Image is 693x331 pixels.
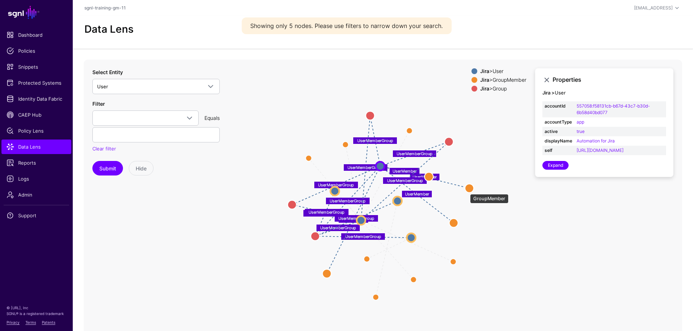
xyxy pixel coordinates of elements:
[92,100,105,108] label: Filter
[405,191,429,197] text: UserMember
[634,5,673,11] div: [EMAIL_ADDRESS]
[7,95,66,102] span: Identity Data Fabric
[1,124,71,138] a: Policy Lens
[7,311,66,316] p: SGNL® is a registered trademark
[92,146,116,152] a: Clear filter
[7,79,66,86] span: Protected Systems
[397,151,433,156] text: UserMemberGroup
[129,161,154,175] button: Hide
[7,143,66,150] span: Data Lens
[42,320,55,324] a: Patents
[92,161,123,175] button: Submit
[479,77,528,83] div: > GroupMember
[25,320,36,324] a: Terms
[1,76,71,90] a: Protected Systems
[577,103,650,115] a: 557058:f58131cb-b67d-43c7-b30d-6b58d40bd077
[7,191,66,198] span: Admin
[387,178,423,183] text: UserMemberGroup
[4,4,68,20] a: SGNL
[7,305,66,311] p: © [URL], Inc
[330,198,366,203] text: UserMemberGroup
[413,174,437,179] text: UserMember
[1,171,71,186] a: Logs
[308,210,344,215] text: UserMemberGroup
[577,138,615,144] a: Automation for Jira
[545,138,572,144] strong: displayName
[577,148,624,153] a: [URL][DOMAIN_NAME]
[542,90,555,96] strong: Jira >
[7,31,66,39] span: Dashboard
[1,187,71,202] a: Admin
[545,147,572,154] strong: self
[545,128,572,135] strong: active
[1,92,71,106] a: Identity Data Fabric
[545,119,572,125] strong: accountType
[7,320,20,324] a: Privacy
[242,17,451,34] div: Showing only 5 nodes. Please use filters to narrow down your search.
[480,85,489,92] strong: Jira
[7,111,66,118] span: CAEP Hub
[341,217,366,222] text: UserMember
[1,156,71,170] a: Reports
[347,165,383,170] text: UserMemberGroup
[470,194,509,203] div: GroupMember
[7,47,66,55] span: Policies
[542,161,569,170] a: Expand
[1,28,71,42] a: Dashboard
[7,212,66,219] span: Support
[320,225,356,230] text: UserMemberGroup
[307,211,343,216] text: UserMemberGroup
[84,23,134,36] h2: Data Lens
[7,127,66,134] span: Policy Lens
[393,168,417,173] text: UserMember
[338,215,374,221] text: UserMemberGroup
[202,114,223,122] div: Equals
[318,182,354,187] text: UserMemberGroup
[1,140,71,154] a: Data Lens
[1,108,71,122] a: CAEP Hub
[345,234,381,239] text: UserMemberGroup
[1,60,71,74] a: Snippets
[479,68,528,74] div: > User
[545,103,572,109] strong: accountId
[1,44,71,58] a: Policies
[84,5,126,11] a: sgnl-training-gm-11
[480,77,489,83] strong: Jira
[97,84,108,89] span: User
[480,68,489,74] strong: Jira
[479,86,528,92] div: > Group
[553,76,666,83] h3: Properties
[7,175,66,182] span: Logs
[92,68,123,76] label: Select Entity
[357,138,393,143] text: UserMemberGroup
[542,90,666,96] h4: User
[577,129,585,134] a: true
[7,159,66,166] span: Reports
[577,119,584,125] a: app
[7,63,66,70] span: Snippets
